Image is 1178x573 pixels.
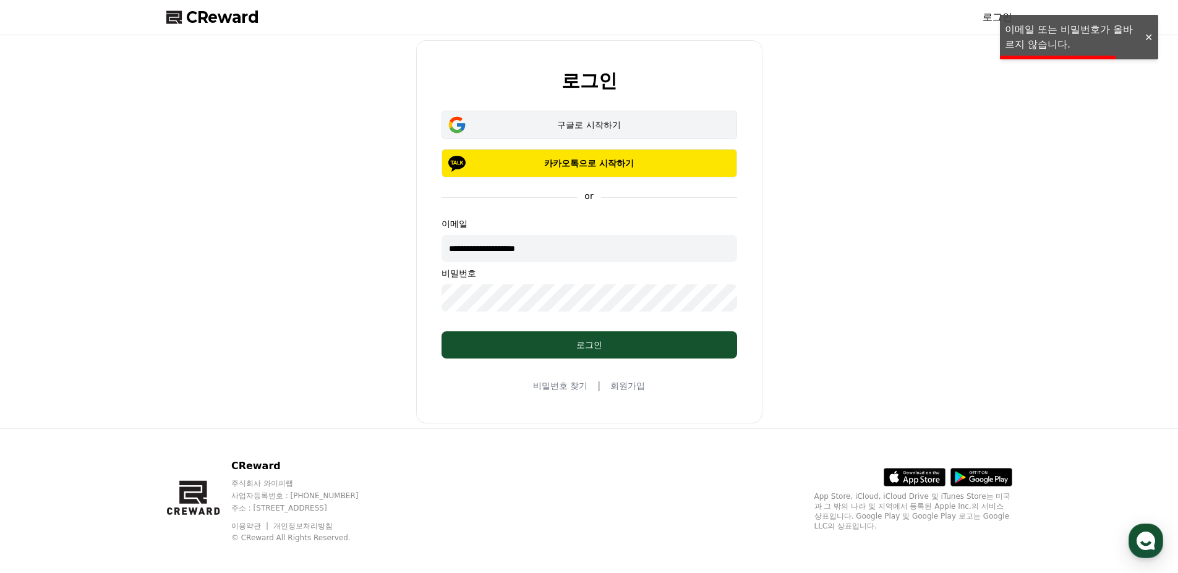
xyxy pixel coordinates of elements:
a: 홈 [4,392,82,423]
h2: 로그인 [561,70,617,91]
a: 회원가입 [610,380,645,392]
p: 주식회사 와이피랩 [231,478,382,488]
span: CReward [186,7,259,27]
span: 설정 [191,410,206,420]
p: App Store, iCloud, iCloud Drive 및 iTunes Store는 미국과 그 밖의 나라 및 지역에서 등록된 Apple Inc.의 서비스 상표입니다. Goo... [814,491,1012,531]
div: 로그인 [466,339,712,351]
button: 로그인 [442,331,737,359]
a: 설정 [160,392,237,423]
span: 홈 [39,410,46,420]
p: 이메일 [442,218,737,230]
p: © CReward All Rights Reserved. [231,533,382,543]
span: | [597,378,600,393]
a: 대화 [82,392,160,423]
a: 비밀번호 찾기 [533,380,587,392]
a: 로그인 [983,10,1012,25]
div: 구글로 시작하기 [459,119,719,131]
p: 주소 : [STREET_ADDRESS] [231,503,382,513]
a: CReward [166,7,259,27]
p: 카카오톡으로 시작하기 [459,157,719,169]
p: CReward [231,459,382,473]
p: or [577,190,600,202]
a: 이용약관 [231,522,270,530]
p: 비밀번호 [442,267,737,279]
button: 구글로 시작하기 [442,111,737,139]
a: 개인정보처리방침 [273,522,333,530]
button: 카카오톡으로 시작하기 [442,149,737,177]
p: 사업자등록번호 : [PHONE_NUMBER] [231,491,382,501]
span: 대화 [113,411,128,421]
